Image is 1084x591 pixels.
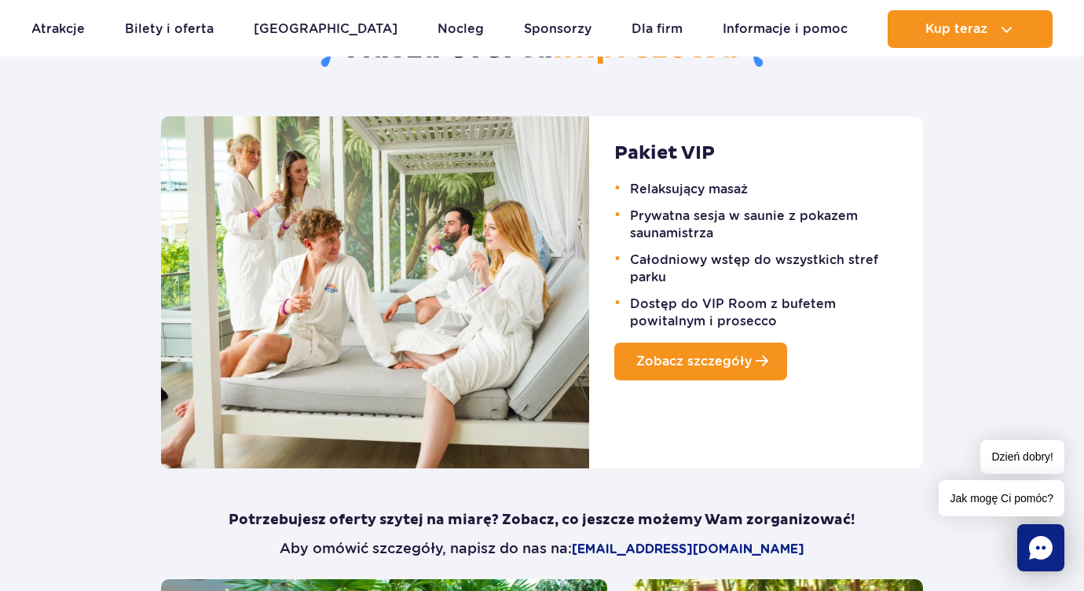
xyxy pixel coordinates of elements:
a: [EMAIL_ADDRESS][DOMAIN_NAME] [572,540,804,559]
button: Kup teraz [888,10,1053,48]
h2: Pakiet VIP [614,141,898,165]
div: Chat [1017,524,1064,571]
span: Kup teraz [925,22,987,36]
a: Bilety i oferta [125,10,214,48]
a: Sponsorzy [524,10,591,48]
li: Prywatna sesja w saunie z pokazem saunamistrza [621,204,898,242]
a: Nocleg [438,10,484,48]
span: Zobacz szczegóły [636,354,752,369]
span: Jak mogę Ci pomóc? [939,480,1064,516]
p: Potrzebujesz oferty szytej na miarę? Zobacz, co jeszcze możemy Wam zorganizować! [161,511,923,530]
a: [GEOGRAPHIC_DATA] [254,10,397,48]
li: Całodniowy wstęp do wszystkich stref parku [621,248,898,286]
a: Dla firm [632,10,683,48]
p: Aby omówić szczegóły, napisz do nas na: [161,539,923,559]
li: Dostęp do VIP Room z bufetem powitalnym i prosecco [621,292,898,330]
a: Zobacz szczegóły [614,343,787,380]
a: Atrakcje [31,10,85,48]
a: Informacje i pomoc [723,10,848,48]
li: Relaksujący masaż [621,178,898,198]
span: Dzień dobry! [980,440,1064,474]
